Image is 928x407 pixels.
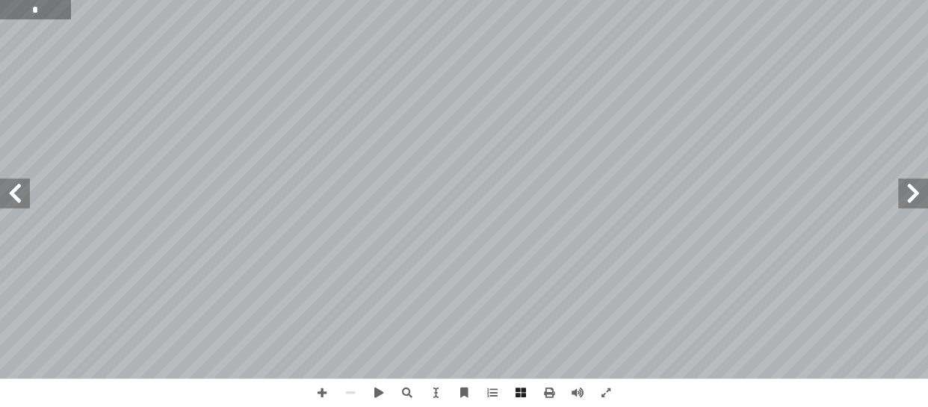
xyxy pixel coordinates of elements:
span: تبديل ملء الشاشة [592,379,620,407]
span: تكبير [308,379,336,407]
span: التشغيل التلقائي [365,379,393,407]
span: حدد الأداة [421,379,450,407]
span: التصغير [336,379,365,407]
span: إشارة مرجعية [450,379,478,407]
span: صوت [563,379,592,407]
span: مطبعة [535,379,563,407]
span: الصفحات [507,379,535,407]
span: جدول المحتويات [478,379,507,407]
span: يبحث [393,379,421,407]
